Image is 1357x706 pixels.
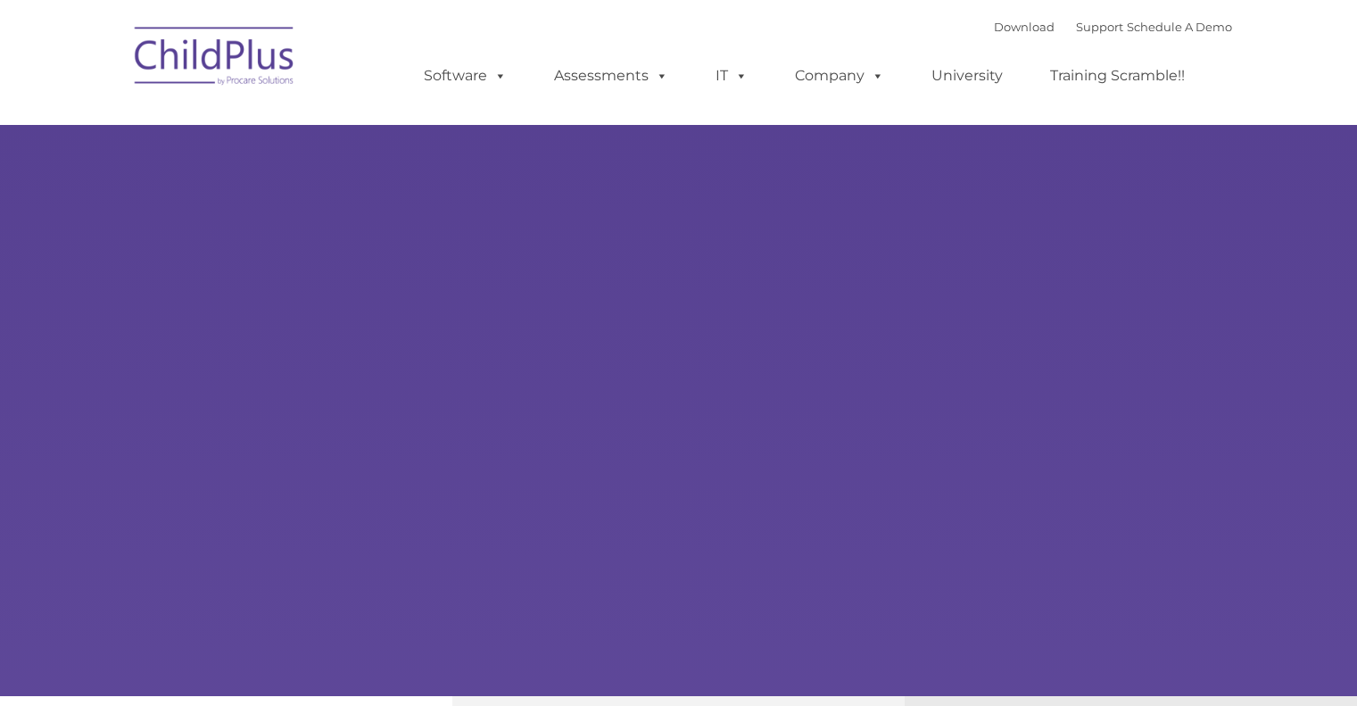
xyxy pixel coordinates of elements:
[777,58,902,94] a: Company
[994,20,1055,34] a: Download
[1032,58,1203,94] a: Training Scramble!!
[406,58,525,94] a: Software
[536,58,686,94] a: Assessments
[698,58,765,94] a: IT
[914,58,1021,94] a: University
[1076,20,1123,34] a: Support
[994,20,1232,34] font: |
[1127,20,1232,34] a: Schedule A Demo
[126,14,304,104] img: ChildPlus by Procare Solutions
